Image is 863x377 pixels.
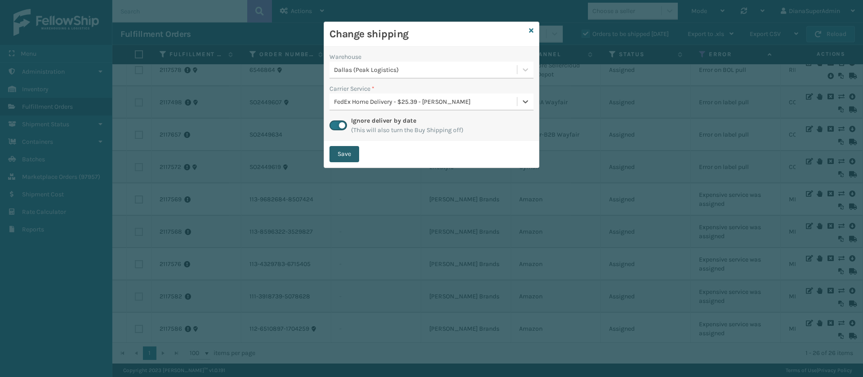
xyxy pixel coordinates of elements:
[329,146,359,162] button: Save
[351,117,416,124] label: Ignore deliver by date
[334,97,518,106] div: FedEx Home Delivery - $25.39 - [PERSON_NAME]
[329,52,361,62] label: Warehouse
[329,27,525,41] h3: Change shipping
[334,65,518,75] div: Dallas (Peak Logistics)
[329,84,374,93] label: Carrier Service
[351,125,463,135] span: (This will also turn the Buy Shipping off)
